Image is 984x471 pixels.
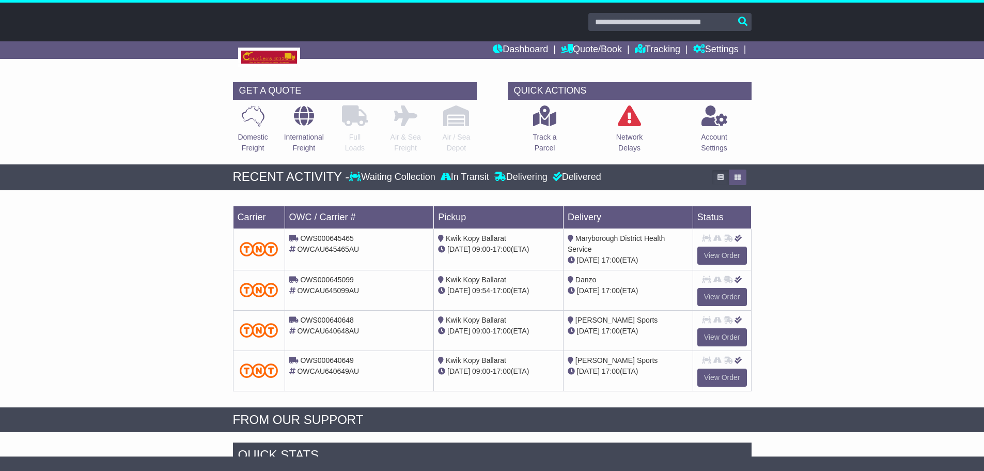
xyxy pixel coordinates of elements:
[237,105,268,159] a: DomesticFreight
[561,41,622,59] a: Quote/Book
[447,367,470,375] span: [DATE]
[447,327,470,335] span: [DATE]
[533,132,556,154] p: Track a Parcel
[493,41,548,59] a: Dashboard
[602,367,620,375] span: 17:00
[446,316,506,324] span: Kwik Kopy Ballarat
[563,206,693,229] td: Delivery
[233,413,752,428] div: FROM OUR SUPPORT
[300,276,354,284] span: OWS000645099
[693,41,739,59] a: Settings
[240,323,278,337] img: TNT_Domestic.png
[602,327,620,335] span: 17:00
[575,356,658,364] span: [PERSON_NAME] Sports
[438,326,559,337] div: - (ETA)
[438,172,492,183] div: In Transit
[602,286,620,295] span: 17:00
[300,316,354,324] span: OWS000640648
[342,132,368,154] p: Full Loads
[447,286,470,295] span: [DATE]
[238,132,268,154] p: Domestic Freight
[577,327,600,335] span: [DATE]
[697,369,747,387] a: View Order
[447,245,470,253] span: [DATE]
[697,328,747,346] a: View Order
[493,286,511,295] span: 17:00
[577,256,600,264] span: [DATE]
[472,327,490,335] span: 09:00
[693,206,751,229] td: Status
[532,105,557,159] a: Track aParcel
[568,234,665,253] span: Maryborough District Health Service
[438,285,559,296] div: - (ETA)
[240,363,278,377] img: TNT_Domestic.png
[568,366,689,377] div: (ETA)
[568,326,689,337] div: (ETA)
[577,367,600,375] span: [DATE]
[472,245,490,253] span: 09:00
[701,132,727,154] p: Account Settings
[575,276,596,284] span: Danzo
[233,206,285,229] td: Carrier
[446,234,506,242] span: Kwik Kopy Ballarat
[635,41,680,59] a: Tracking
[508,82,752,100] div: QUICK ACTIONS
[616,132,643,154] p: Network Delays
[443,132,471,154] p: Air / Sea Depot
[297,367,359,375] span: OWCAU640649AU
[493,327,511,335] span: 17:00
[446,356,506,364] span: Kwik Kopy Ballarat
[472,286,490,295] span: 09:54
[391,132,421,154] p: Air & Sea Freight
[438,244,559,255] div: - (ETA)
[233,170,350,185] div: RECENT ACTIVITY -
[233,82,477,100] div: GET A QUOTE
[300,356,354,364] span: OWS000640649
[616,105,643,159] a: NetworkDelays
[284,132,324,154] p: International Freight
[577,286,600,295] span: [DATE]
[233,443,752,470] div: Quick Stats
[568,285,689,296] div: (ETA)
[446,276,506,284] span: Kwik Kopy Ballarat
[493,245,511,253] span: 17:00
[285,206,434,229] td: OWC / Carrier #
[550,172,601,183] div: Delivered
[297,327,359,335] span: OWCAU640648AU
[240,283,278,297] img: TNT_Domestic.png
[297,286,359,295] span: OWCAU645099AU
[240,242,278,256] img: TNT_Domestic.png
[568,255,689,266] div: (ETA)
[602,256,620,264] span: 17:00
[349,172,438,183] div: Waiting Collection
[472,367,490,375] span: 09:00
[700,105,728,159] a: AccountSettings
[575,316,658,324] span: [PERSON_NAME] Sports
[493,367,511,375] span: 17:00
[492,172,550,183] div: Delivering
[438,366,559,377] div: - (ETA)
[284,105,324,159] a: InternationalFreight
[300,234,354,242] span: OWS000645465
[697,247,747,265] a: View Order
[697,288,747,306] a: View Order
[297,245,359,253] span: OWCAU645465AU
[434,206,564,229] td: Pickup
